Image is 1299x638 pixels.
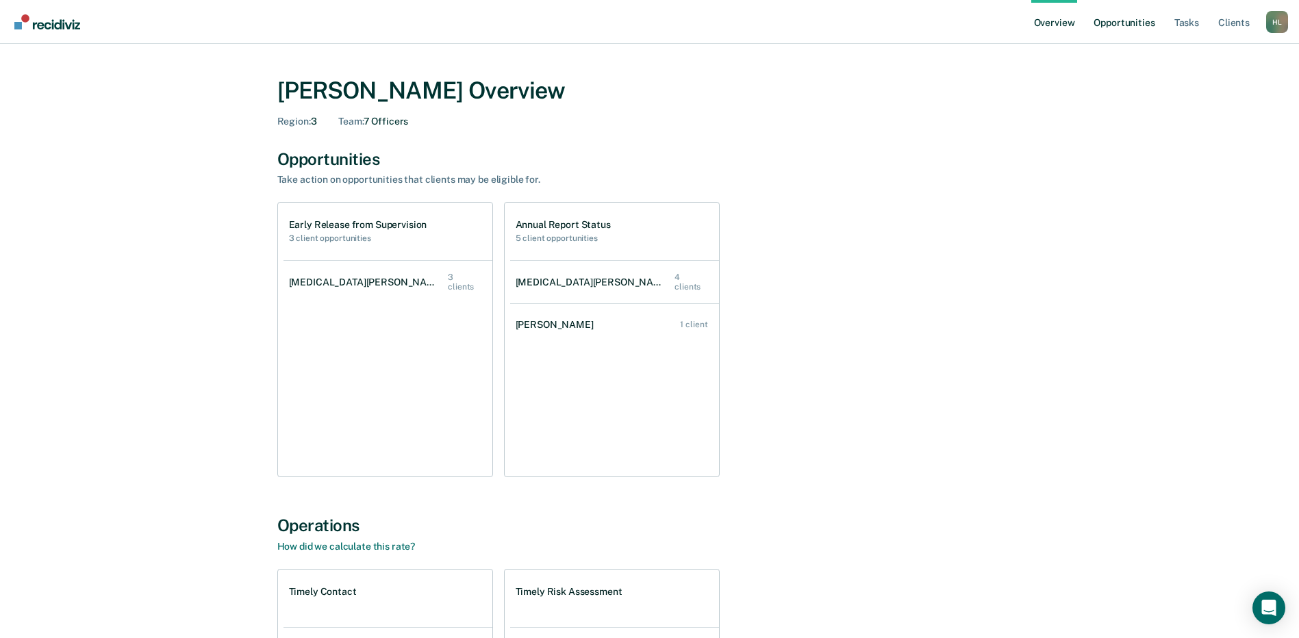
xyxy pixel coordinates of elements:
[277,77,1022,105] div: [PERSON_NAME] Overview
[510,259,719,306] a: [MEDICAL_DATA][PERSON_NAME] 4 clients
[277,116,317,127] div: 3
[516,319,599,331] div: [PERSON_NAME]
[516,233,611,243] h2: 5 client opportunities
[1252,591,1285,624] div: Open Intercom Messenger
[680,320,707,329] div: 1 client
[516,277,675,288] div: [MEDICAL_DATA][PERSON_NAME]
[516,586,622,598] h1: Timely Risk Assessment
[516,219,611,231] h1: Annual Report Status
[674,272,707,292] div: 4 clients
[338,116,408,127] div: 7 Officers
[289,277,449,288] div: [MEDICAL_DATA][PERSON_NAME]
[277,174,757,186] div: Take action on opportunities that clients may be eligible for.
[448,272,481,292] div: 3 clients
[289,586,357,598] h1: Timely Contact
[289,233,427,243] h2: 3 client opportunities
[277,149,1022,169] div: Opportunities
[283,259,492,306] a: [MEDICAL_DATA][PERSON_NAME] 3 clients
[338,116,363,127] span: Team :
[277,515,1022,535] div: Operations
[277,116,311,127] span: Region :
[1266,11,1288,33] button: Profile dropdown button
[289,219,427,231] h1: Early Release from Supervision
[14,14,80,29] img: Recidiviz
[277,541,416,552] a: How did we calculate this rate?
[1266,11,1288,33] div: H L
[510,305,719,344] a: [PERSON_NAME] 1 client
